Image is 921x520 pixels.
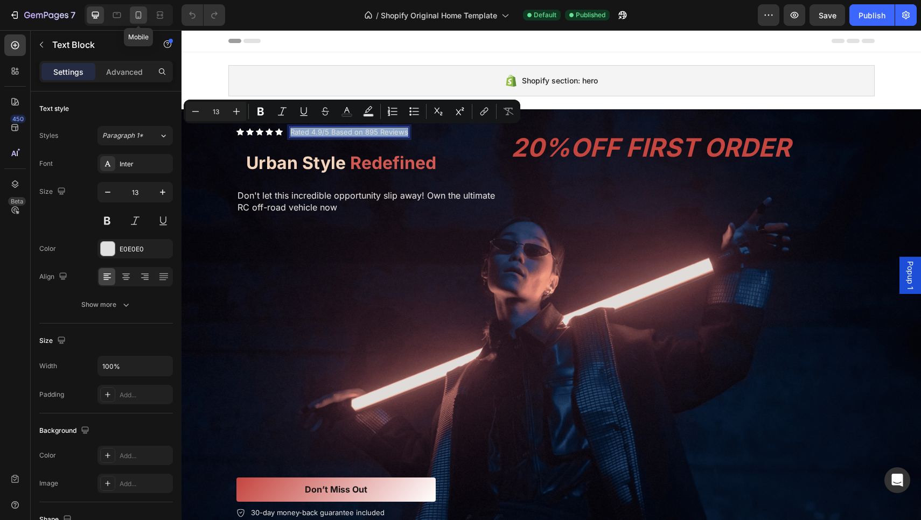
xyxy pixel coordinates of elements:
div: Color [39,244,56,254]
p: Settings [53,66,83,78]
div: Show more [81,299,131,310]
div: Add... [120,390,170,400]
div: Text style [39,104,69,114]
div: Publish [859,10,885,21]
input: Auto [98,356,172,376]
div: Undo/Redo [182,4,225,26]
span: Published [576,10,605,20]
div: Align [39,270,69,284]
p: Text Block [52,38,144,51]
div: Image [39,479,58,488]
p: Advanced [106,66,143,78]
button: Publish [849,4,895,26]
span: Shopify Original Home Template [381,10,497,21]
div: Size [39,185,68,199]
iframe: Design area [182,30,921,520]
div: Size [39,334,68,348]
p: 7 [71,9,75,22]
button: Show more [39,295,173,314]
strong: Urban Style [65,122,164,143]
div: Add... [120,479,170,489]
div: Inter [120,159,170,169]
div: Rich Text Editor. Editing area: main [108,96,228,108]
div: Rich Text Editor. Editing area: main [55,158,316,185]
p: 30-day money-back guarantee included [69,477,203,488]
button: 7 [4,4,80,26]
p: Don't let this incredible opportunity slip away! Own the ultimate RC off-road vehicle now [56,159,315,184]
div: Don’t Miss Out [123,454,186,465]
strong: 20%OFF FIRST ORDER [330,102,609,132]
div: Add... [120,451,170,461]
div: Padding [39,390,64,399]
span: Default [534,10,556,20]
div: Editor contextual toolbar [184,100,520,123]
div: 450 [10,115,26,123]
button: Save [810,4,845,26]
div: Background [39,424,92,438]
h2: Rich Text Editor. Editing area: main [64,121,307,145]
p: ⁠⁠⁠⁠⁠⁠⁠ [65,122,306,144]
span: / [376,10,379,21]
button: Don’t Miss Out [55,447,254,472]
div: Open Intercom Messenger [884,467,910,493]
div: Font [39,159,53,168]
span: Popup 1 [723,231,734,259]
span: Paragraph 1* [102,131,143,140]
div: Color [39,451,56,460]
span: Save [819,11,836,20]
span: Shopify section: hero [340,44,416,57]
div: Width [39,361,57,371]
div: E0E0E0 [120,244,170,254]
div: Styles [39,131,58,140]
div: Beta [8,197,26,206]
strong: Redefined [169,122,255,143]
p: Rated 4.9/5 Based on 895 Reviews [109,97,227,107]
button: Paragraph 1* [97,126,173,145]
